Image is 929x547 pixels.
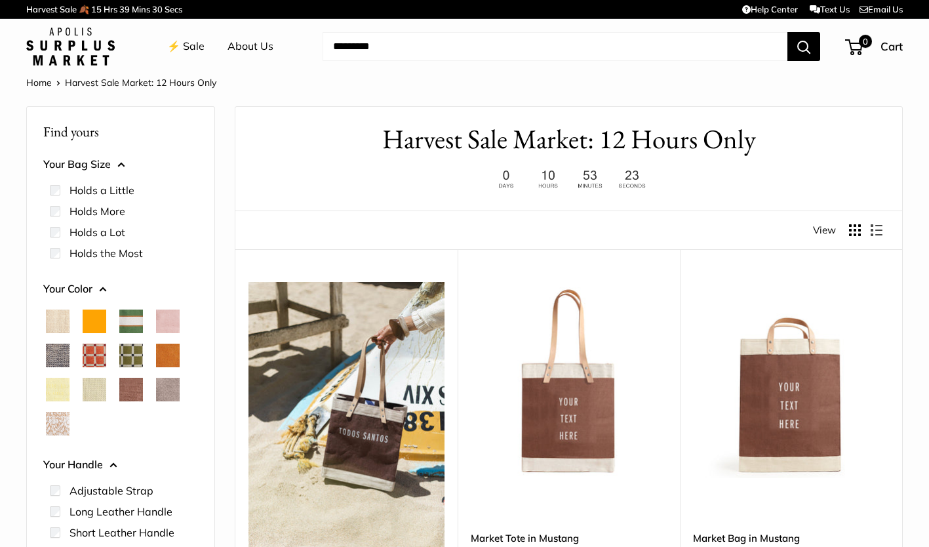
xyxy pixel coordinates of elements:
button: Search [787,32,820,61]
button: Taupe [156,378,180,401]
span: 30 [152,4,163,14]
label: Holds More [69,203,125,219]
h1: Harvest Sale Market: 12 Hours Only [255,120,882,159]
label: Holds a Little [69,182,134,198]
img: Apolis: Surplus Market [26,28,115,66]
a: Home [26,77,52,89]
button: Display products as list [871,224,882,236]
button: Daisy [46,378,69,401]
a: Email Us [860,4,903,14]
span: Harvest Sale Market: 12 Hours Only [65,77,216,89]
a: Text Us [810,4,850,14]
label: Long Leather Handle [69,504,172,519]
button: Display products as grid [849,224,861,236]
img: Market Bag in Mustang [693,282,889,478]
a: Help Center [742,4,798,14]
span: 39 [119,4,130,14]
button: Court Green [119,310,143,333]
button: Chenille Window Brick [83,344,106,367]
button: Chambray [46,344,69,367]
nav: Breadcrumb [26,74,216,91]
button: Orange [83,310,106,333]
label: Short Leather Handle [69,525,174,540]
img: 12 hours only. Ends at 8pm [487,167,651,192]
span: View [813,221,836,239]
a: Market Bag in MustangMarket Bag in Mustang [693,282,889,478]
a: About Us [227,37,273,56]
span: Cart [880,39,903,53]
a: Market Bag in Mustang [693,531,889,546]
button: Natural [46,310,69,333]
input: Search... [323,32,787,61]
label: Adjustable Strap [69,483,153,498]
span: Hrs [104,4,117,14]
span: 15 [91,4,102,14]
button: Your Color [43,279,198,299]
p: Find yours [43,119,198,144]
button: Mustang [119,378,143,401]
a: Market Tote in MustangMarket Tote in Mustang [471,282,667,478]
span: Secs [165,4,182,14]
button: Your Bag Size [43,155,198,174]
button: White Porcelain [46,412,69,436]
button: Cognac [156,344,180,367]
button: Chenille Window Sage [119,344,143,367]
button: Blush [156,310,180,333]
button: Your Handle [43,455,198,475]
img: Market Tote in Mustang [471,282,667,478]
button: Mint Sorbet [83,378,106,401]
label: Holds the Most [69,245,143,261]
span: Mins [132,4,150,14]
a: Market Tote in Mustang [471,531,667,546]
a: ⚡️ Sale [167,37,205,56]
span: 0 [859,35,872,48]
a: 0 Cart [846,36,903,57]
label: Holds a Lot [69,224,125,240]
